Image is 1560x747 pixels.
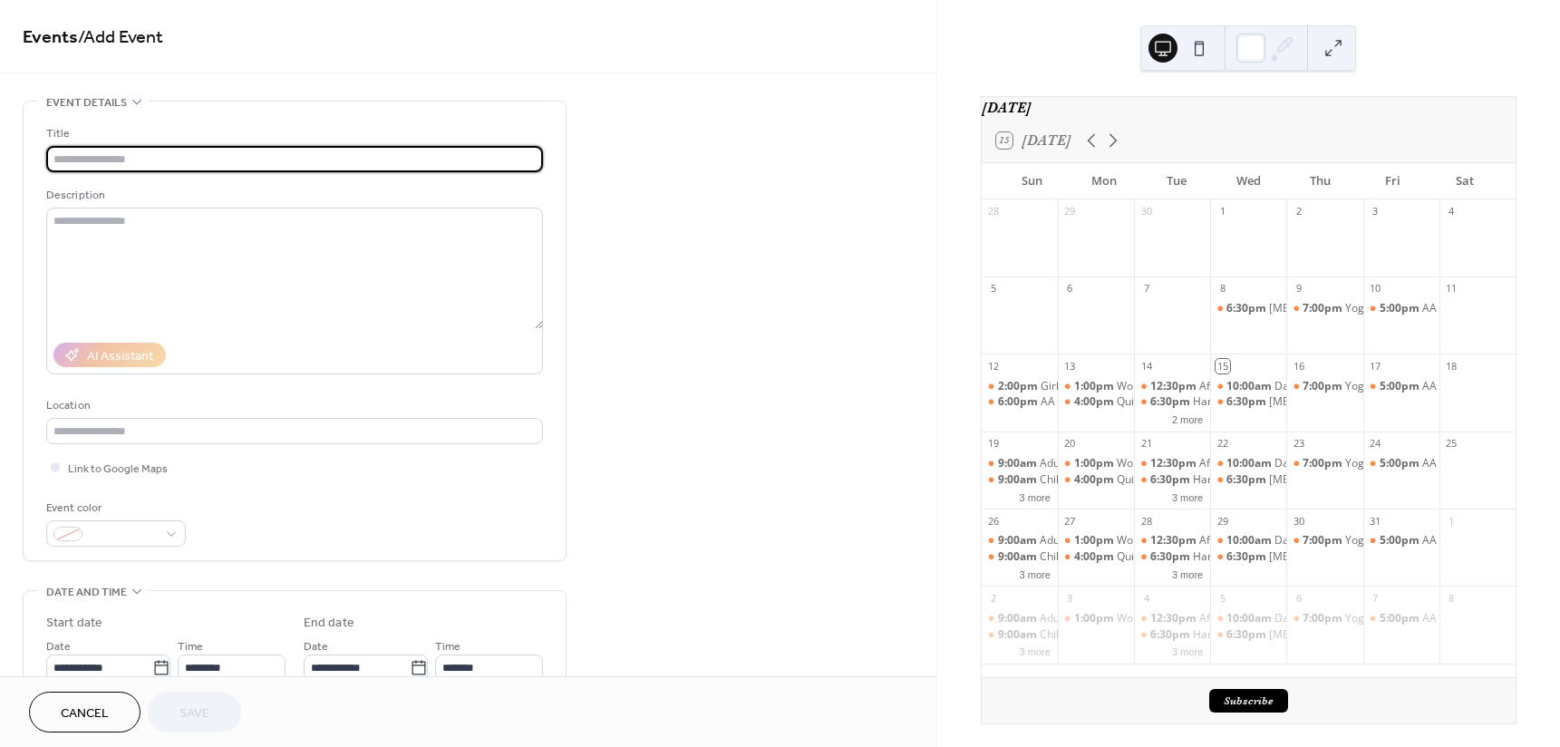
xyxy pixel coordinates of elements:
[1074,379,1117,394] span: 1:00pm
[1040,533,1140,548] div: Adult [DATE] School
[982,549,1058,565] div: Children's Sunday School
[987,591,1001,605] div: 2
[1445,205,1458,218] div: 4
[1150,627,1193,643] span: 6:30pm
[1139,514,1153,528] div: 28
[1074,549,1117,565] span: 4:00pm
[1363,456,1439,471] div: AA
[1274,533,1345,548] div: Days For Girls
[1303,456,1345,471] span: 7:00pm
[1063,205,1077,218] div: 29
[1210,472,1286,488] div: Tai Chi
[998,379,1041,394] span: 2:00pm
[1134,549,1210,565] div: Handbell Choir Rehearsal
[1216,591,1229,605] div: 5
[68,460,168,479] span: Link to Google Maps
[1422,379,1437,394] div: AA
[1369,359,1382,373] div: 17
[1063,437,1077,451] div: 20
[996,163,1069,199] div: Sun
[1210,627,1286,643] div: Tai Chi
[1058,549,1134,565] div: Quilters
[1216,205,1229,218] div: 1
[1226,533,1274,548] span: 10:00am
[998,611,1040,626] span: 9:00am
[1134,379,1210,394] div: Afternoon Bible Study
[1041,394,1055,410] div: AA
[1058,456,1134,471] div: Women's Bible Study
[1422,611,1437,626] div: AA
[46,583,127,602] span: Date and time
[46,396,539,415] div: Location
[982,627,1058,643] div: Children's Sunday School
[1226,394,1269,410] span: 6:30pm
[1292,591,1305,605] div: 6
[982,97,1516,119] div: [DATE]
[1303,301,1345,316] span: 7:00pm
[1292,437,1305,451] div: 23
[987,282,1001,296] div: 5
[1134,627,1210,643] div: Handbell Choir Rehearsal
[1040,611,1140,626] div: Adult [DATE] School
[1074,472,1117,488] span: 4:00pm
[1013,643,1058,658] button: 3 more
[1216,359,1229,373] div: 15
[1422,456,1437,471] div: AA
[1150,394,1193,410] span: 6:30pm
[998,549,1040,565] span: 9:00am
[1269,394,1357,410] div: [MEDICAL_DATA]
[1165,411,1210,426] button: 2 more
[1445,359,1458,373] div: 18
[1286,611,1362,626] div: Yoga with Brienne from BreathIn2It
[998,627,1040,643] span: 9:00am
[1063,514,1077,528] div: 27
[1058,472,1134,488] div: Quilters
[1380,611,1422,626] span: 5:00pm
[1369,437,1382,451] div: 24
[1369,514,1382,528] div: 31
[998,456,1040,471] span: 9:00am
[304,637,328,656] span: Date
[1210,456,1286,471] div: Days For Girls
[987,205,1001,218] div: 28
[46,614,102,633] div: Start date
[1216,282,1229,296] div: 8
[1226,627,1269,643] span: 6:30pm
[29,692,140,732] button: Cancel
[1286,379,1362,394] div: Yoga with Brienne from BreathIn2It
[1199,456,1403,471] div: Afternoon [DEMOGRAPHIC_DATA] Study
[1212,163,1284,199] div: Wed
[1117,394,1157,410] div: Quilters
[1193,472,1322,488] div: Handbell Choir Rehearsal
[1165,489,1210,504] button: 3 more
[1303,379,1345,394] span: 7:00pm
[1193,394,1322,410] div: Handbell Choir Rehearsal
[982,533,1058,548] div: Adult Sunday School
[1269,627,1357,643] div: [MEDICAL_DATA]
[1269,301,1457,316] div: [MEDICAL_DATA] in [PERSON_NAME]
[1134,394,1210,410] div: Handbell Choir Rehearsal
[1199,611,1403,626] div: Afternoon [DEMOGRAPHIC_DATA] Study
[1139,437,1153,451] div: 21
[1216,437,1229,451] div: 22
[1210,394,1286,410] div: Tai Chi
[1292,514,1305,528] div: 30
[998,394,1041,410] span: 6:00pm
[1063,359,1077,373] div: 13
[1303,533,1345,548] span: 7:00pm
[1199,379,1403,394] div: Afternoon [DEMOGRAPHIC_DATA] Study
[46,499,182,518] div: Event color
[1369,205,1382,218] div: 3
[1380,379,1422,394] span: 5:00pm
[1284,163,1357,199] div: Thu
[1193,627,1322,643] div: Handbell Choir Rehearsal
[1117,611,1317,626] div: Women's [DEMOGRAPHIC_DATA] Study
[1292,205,1305,218] div: 2
[1139,282,1153,296] div: 7
[1199,533,1403,548] div: Afternoon [DEMOGRAPHIC_DATA] Study
[78,20,163,55] span: / Add Event
[46,124,539,143] div: Title
[982,472,1058,488] div: Children's Sunday School
[1226,472,1269,488] span: 6:30pm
